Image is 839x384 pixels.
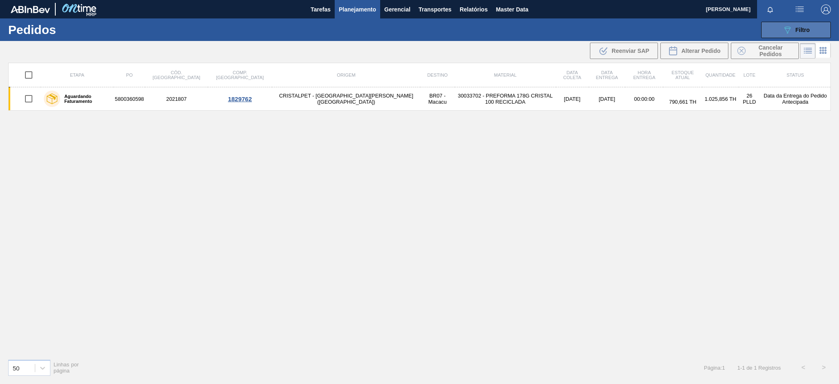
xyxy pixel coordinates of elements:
button: > [814,357,834,378]
td: [DATE] [589,87,626,111]
span: Planejamento [339,5,376,14]
div: Cancelar Pedidos em Massa [731,43,799,59]
span: Filtro [796,27,810,33]
span: Cód. [GEOGRAPHIC_DATA] [153,70,200,80]
td: 00:00:00 [625,87,663,111]
span: Origem [337,73,355,77]
span: Estoque atual [671,70,694,80]
span: Relatórios [460,5,488,14]
button: Filtro [761,22,831,38]
td: CRISTALPET - [GEOGRAPHIC_DATA][PERSON_NAME] ([GEOGRAPHIC_DATA]) [272,87,420,111]
button: < [793,357,814,378]
span: Lote [744,73,755,77]
span: Data entrega [596,70,618,80]
span: Linhas por página [54,361,79,374]
img: TNhmsLtSVTkK8tSr43FrP2fwEKptu5GPRR3wAAAABJRU5ErkJggg== [11,6,50,13]
span: Página : 1 [704,365,725,371]
td: 5800360598 [113,87,145,111]
button: Notificações [757,4,783,15]
span: Alterar Pedido [681,48,721,54]
div: Visão em Cards [816,43,831,59]
td: BR07 - Macacu [420,87,455,111]
span: Comp. [GEOGRAPHIC_DATA] [216,70,263,80]
span: PO [126,73,133,77]
label: Aguardando Faturamento [60,94,110,104]
div: Alterar Pedido [660,43,728,59]
span: 1 - 1 de 1 Registros [737,365,781,371]
div: Reenviar SAP [590,43,658,59]
td: 2021807 [145,87,208,111]
span: Etapa [70,73,84,77]
span: Gerencial [384,5,410,14]
h1: Pedidos [8,25,132,34]
td: 30033702 - PREFORMA 178G CRISTAL 100 RECICLADA [455,87,556,111]
span: Destino [427,73,448,77]
a: Aguardando Faturamento58003605982021807CRISTALPET - [GEOGRAPHIC_DATA][PERSON_NAME] ([GEOGRAPHIC_D... [9,87,831,111]
span: Status [787,73,804,77]
span: 790,661 TH [669,99,696,105]
img: userActions [795,5,805,14]
span: Tarefas [311,5,331,14]
span: Data coleta [563,70,581,80]
span: Quantidade [705,73,735,77]
div: 50 [13,364,20,371]
span: Transportes [419,5,451,14]
div: Visão em Lista [800,43,816,59]
img: Logout [821,5,831,14]
td: 1.025,856 TH [702,87,739,111]
span: Material [494,73,517,77]
span: Hora Entrega [633,70,655,80]
span: Cancelar Pedidos [749,44,792,57]
span: Reenviar SAP [612,48,649,54]
span: Master Data [496,5,528,14]
div: 1829762 [209,95,271,102]
td: [DATE] [556,87,589,111]
td: Data da Entrega do Pedido Antecipada [760,87,830,111]
button: Cancelar Pedidos [731,43,799,59]
td: 26 PLLD [739,87,760,111]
